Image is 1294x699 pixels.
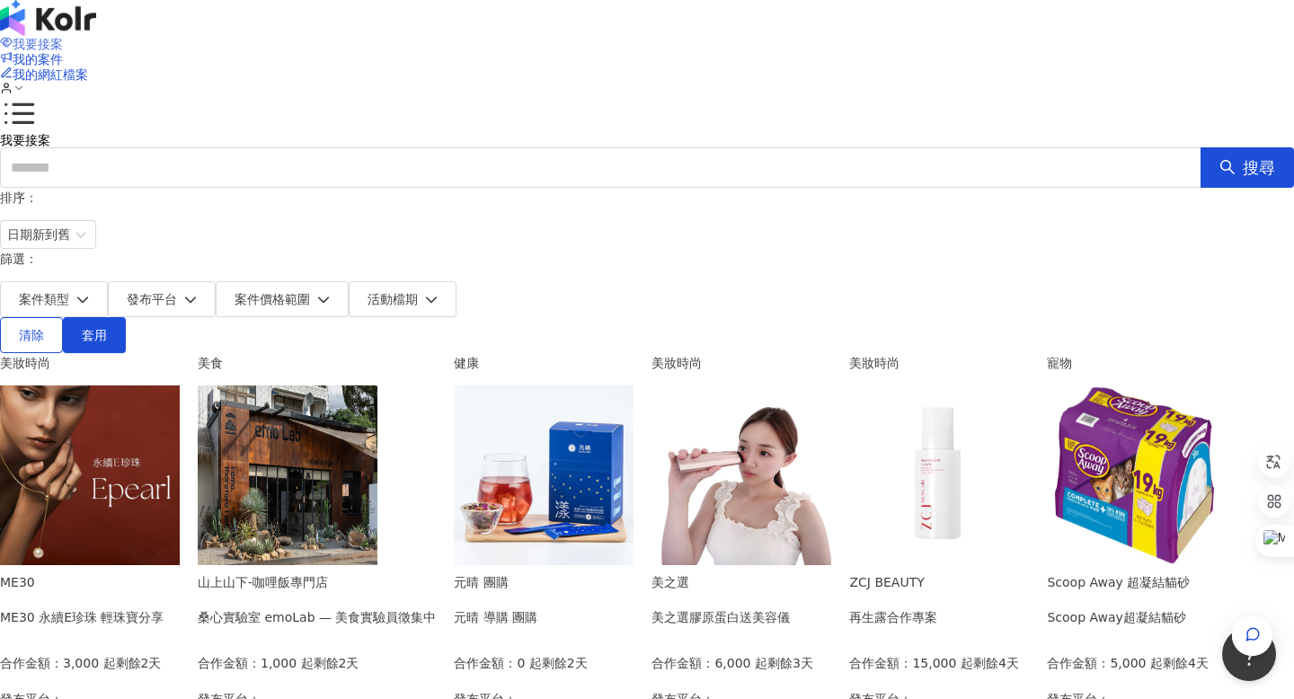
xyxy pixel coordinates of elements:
div: 美之選 [651,572,790,592]
span: 日期新到舊 [7,221,89,248]
div: 山上山下-咖哩飯專門店 [198,572,436,592]
p: 剩餘2天 [116,653,162,673]
div: Scoop Away 超凝結貓砂 [1047,572,1190,592]
button: 搜尋 [1201,147,1294,188]
p: 合作金額： [454,653,517,673]
button: 套用 [63,317,126,353]
p: 5,000 起 [1110,653,1163,673]
button: 活動檔期 [349,281,456,317]
div: 美食 [198,353,436,373]
span: 我的網紅檔案 [13,67,88,82]
p: 剩餘4天 [1163,653,1209,673]
span: 我的案件 [13,52,63,66]
p: 1,000 起 [261,653,314,673]
div: 桑心實驗室 emoLab — 美食實驗員徵集中 [198,607,436,627]
p: 合作金額： [198,653,261,673]
div: 元晴 導購 團購 [454,607,537,627]
span: 活動檔期 [368,292,418,306]
p: 15,000 起 [912,653,972,673]
p: 剩餘2天 [542,653,588,673]
span: 發布平台 [127,292,177,306]
span: 套用 [82,328,107,342]
p: 0 起 [517,653,541,673]
p: 6,000 起 [714,653,767,673]
div: 美妝時尚 [849,353,1029,373]
div: 健康 [454,353,634,373]
p: 3,000 起 [63,653,116,673]
p: 剩餘4天 [973,653,1019,673]
p: 合作金額： [1047,653,1110,673]
span: 案件價格範圍 [235,292,310,306]
iframe: Help Scout Beacon - Open [1222,627,1276,681]
button: 發布平台 [108,281,216,317]
p: 剩餘3天 [767,653,813,673]
p: 合作金額： [849,653,912,673]
img: 再生微導晶露 [849,385,1029,565]
span: search [1219,159,1236,175]
div: 美之選膠原蛋白送美容儀 [651,607,790,627]
img: 情緒食光實驗計畫 [198,385,377,565]
div: ZCJ BEAUTY [849,572,937,592]
img: Scoop Away超凝結貓砂 [1047,385,1227,565]
span: 我要接案 [13,37,63,51]
div: 寵物 [1047,353,1227,373]
p: 合作金額： [651,653,714,673]
img: 漾漾神｜活力莓果康普茶沖泡粉 [454,385,634,565]
span: 清除 [19,328,44,342]
p: 剩餘2天 [314,653,359,673]
div: 再生露合作專案 [849,607,937,627]
img: 美之選膠原蛋白送RF美容儀 [651,385,831,565]
div: 元晴 團購 [454,572,537,592]
div: Scoop Away超凝結貓砂 [1047,607,1190,627]
button: 案件價格範圍 [216,281,349,317]
span: 搜尋 [1243,158,1275,178]
span: 案件類型 [19,292,69,306]
div: 美妝時尚 [651,353,831,373]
